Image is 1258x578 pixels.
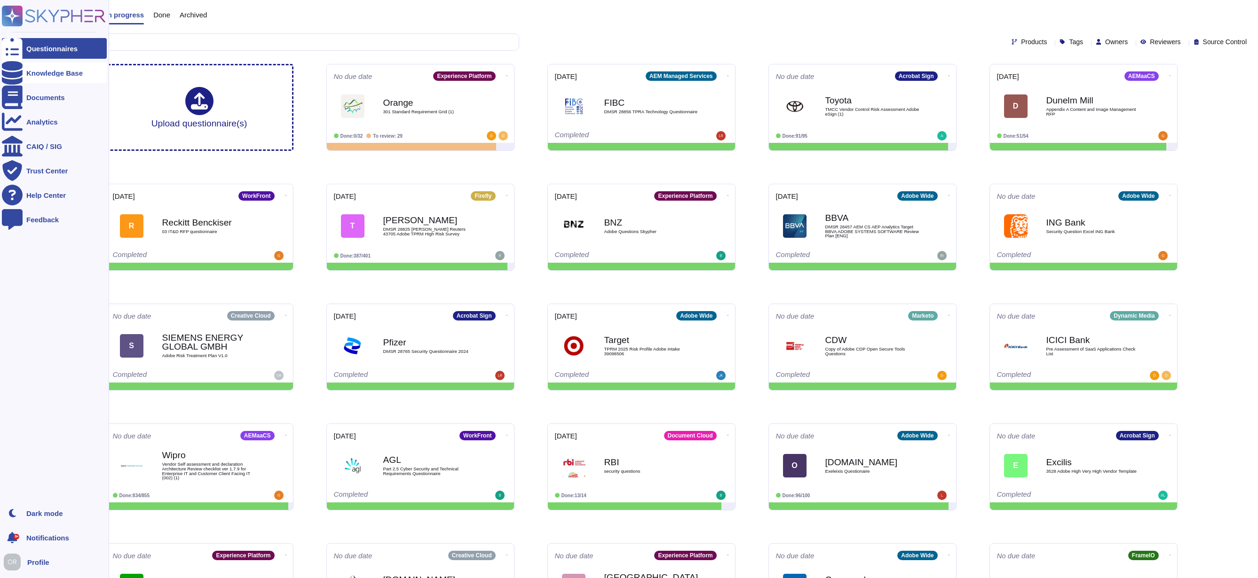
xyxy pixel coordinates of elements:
[162,229,256,234] span: 03 IT&D RFP questionnaire
[562,94,585,118] img: Logo
[825,107,919,116] span: TMCC Vendor Control Risk Assessment Adobe eSign (1)
[555,251,670,260] div: Completed
[1004,334,1028,358] img: Logo
[825,458,919,467] b: [DOMAIN_NAME]
[495,371,505,380] img: user
[997,193,1036,200] span: No due date
[1046,336,1140,344] b: ICICI Bank
[341,214,364,238] div: T
[1046,218,1140,227] b: ING Bank
[340,253,371,258] span: Done: 387/401
[1004,133,1029,139] span: Done: 51/54
[646,71,717,81] div: AEM Managed Services
[825,213,919,222] b: BBVA
[676,311,716,320] div: Adobe Wide
[334,491,449,500] div: Completed
[2,38,107,59] a: Questionnaires
[334,432,356,439] span: [DATE]
[1128,551,1159,560] div: FrameIO
[26,118,58,125] div: Analytics
[26,45,78,52] div: Questionnaires
[776,432,815,439] span: No due date
[825,469,919,474] span: Exeleixis Questionaire
[776,371,891,380] div: Completed
[151,87,247,128] div: Upload questionnaire(s)
[997,73,1019,80] span: [DATE]
[825,96,919,105] b: Toyota
[383,216,477,225] b: [PERSON_NAME]
[341,454,364,477] img: Logo
[604,458,698,467] b: RBI
[238,191,274,201] div: WorkFront
[498,131,508,141] img: user
[604,218,698,227] b: BNZ
[562,214,585,238] img: Logo
[113,552,151,559] span: No due date
[1118,191,1158,201] div: Adobe Wide
[783,94,807,118] img: Logo
[555,371,670,380] div: Completed
[26,216,59,223] div: Feedback
[383,338,477,347] b: Pfizer
[487,131,496,141] img: user
[1046,469,1140,474] span: 3528 Adobe High Very High Vendor Template
[664,431,717,440] div: Document Cloud
[1158,131,1168,141] img: user
[783,454,807,477] div: O
[604,109,698,114] span: DMSR 28856 TPRA Technology Questionnaire
[274,491,284,500] img: user
[2,87,107,108] a: Documents
[227,311,275,320] div: Creative Cloud
[1046,229,1140,234] span: Security Question Excel ING Bank
[937,131,947,141] img: user
[341,94,364,118] img: Logo
[1124,71,1159,81] div: AEMaaCS
[604,229,698,234] span: Adobe Questions Skypher
[562,334,585,358] img: Logo
[113,432,151,439] span: No due date
[2,136,107,156] a: CAIQ / SIG
[1004,454,1028,477] div: E
[1110,311,1158,320] div: Dynamic Media
[274,371,284,380] img: user
[604,98,698,107] b: FIBC
[1116,431,1159,440] div: Acrobat Sign
[1004,214,1028,238] img: Logo
[2,160,107,181] a: Trust Center
[459,431,495,440] div: WorkFront
[1069,39,1083,45] span: Tags
[776,552,815,559] span: No due date
[1046,96,1140,105] b: Dunelm Mill
[334,371,449,380] div: Completed
[212,551,274,560] div: Experience Platform
[153,11,170,18] span: Done
[997,251,1112,260] div: Completed
[776,193,798,200] span: [DATE]
[341,334,364,358] img: Logo
[555,552,593,559] span: No due date
[1046,458,1140,467] b: Excilis
[162,218,256,227] b: Reckitt Benckiser
[26,143,62,150] div: CAIQ / SIG
[776,312,815,320] span: No due date
[783,214,807,238] img: Logo
[937,491,947,500] img: user
[555,312,577,320] span: [DATE]
[27,559,49,566] span: Profile
[825,347,919,356] span: Copy of Adobe CDP Open Secure Tools Questions
[14,534,19,539] div: 9+
[162,462,256,480] span: Vendor Self assessment and declaration Architecture Review checklist ver 1.7.9 for Enterprise IT ...
[453,311,496,320] div: Acrobat Sign
[471,191,495,201] div: Firefly
[825,225,919,238] span: DMSR 28457 AEM CS AEP Analytics Target BBVA ADOBE SYSTEMS SOFTWARE Review Plan [ENG]
[120,334,143,358] div: S
[908,311,937,320] div: Marketo
[26,94,65,101] div: Documents
[1158,491,1168,500] img: user
[895,71,938,81] div: Acrobat Sign
[26,510,63,517] div: Dark mode
[383,109,477,114] span: 301 Standard Requirement Grid (1)
[26,167,68,174] div: Trust Center
[4,554,21,570] img: user
[119,493,150,498] span: Done: 834/855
